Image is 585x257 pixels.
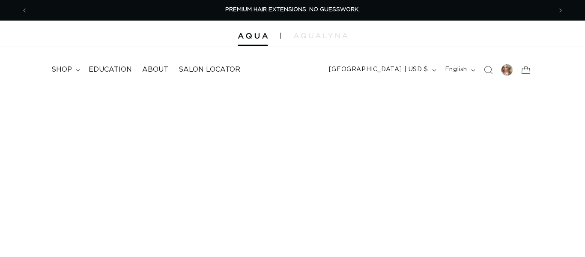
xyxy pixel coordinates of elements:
[142,65,168,74] span: About
[440,62,479,78] button: English
[173,60,245,79] a: Salon Locator
[15,2,34,18] button: Previous announcement
[324,62,440,78] button: [GEOGRAPHIC_DATA] | USD $
[238,33,268,39] img: Aqua Hair Extensions
[329,65,428,74] span: [GEOGRAPHIC_DATA] | USD $
[51,65,72,74] span: shop
[225,7,360,12] span: PREMIUM HAIR EXTENSIONS. NO GUESSWORK.
[551,2,570,18] button: Next announcement
[479,60,498,79] summary: Search
[46,60,84,79] summary: shop
[89,65,132,74] span: Education
[445,65,467,74] span: English
[294,33,347,38] img: aqualyna.com
[84,60,137,79] a: Education
[137,60,173,79] a: About
[179,65,240,74] span: Salon Locator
